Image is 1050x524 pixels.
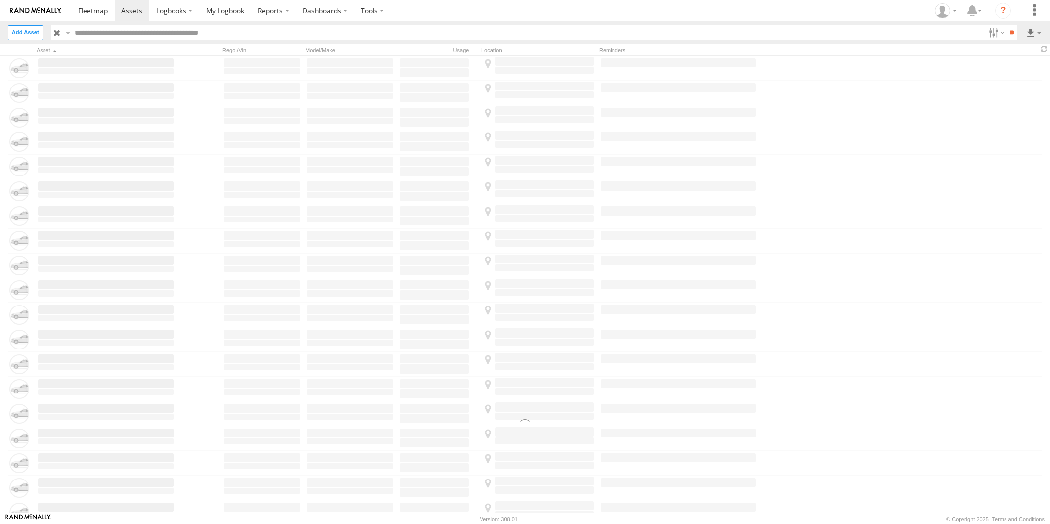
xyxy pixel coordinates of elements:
[37,47,175,54] div: Click to Sort
[995,3,1011,19] i: ?
[985,25,1006,40] label: Search Filter Options
[992,516,1045,522] a: Terms and Conditions
[8,25,43,40] label: Create New Asset
[481,47,595,54] div: Location
[5,514,51,524] a: Visit our Website
[931,3,960,18] div: Zarni Lwin
[398,47,478,54] div: Usage
[306,47,394,54] div: Model/Make
[1038,45,1050,54] span: Refresh
[1025,25,1042,40] label: Export results as...
[599,47,757,54] div: Reminders
[480,516,518,522] div: Version: 308.01
[10,7,61,14] img: rand-logo.svg
[63,25,71,40] label: Search Query
[946,516,1045,522] div: © Copyright 2025 -
[222,47,302,54] div: Rego./Vin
